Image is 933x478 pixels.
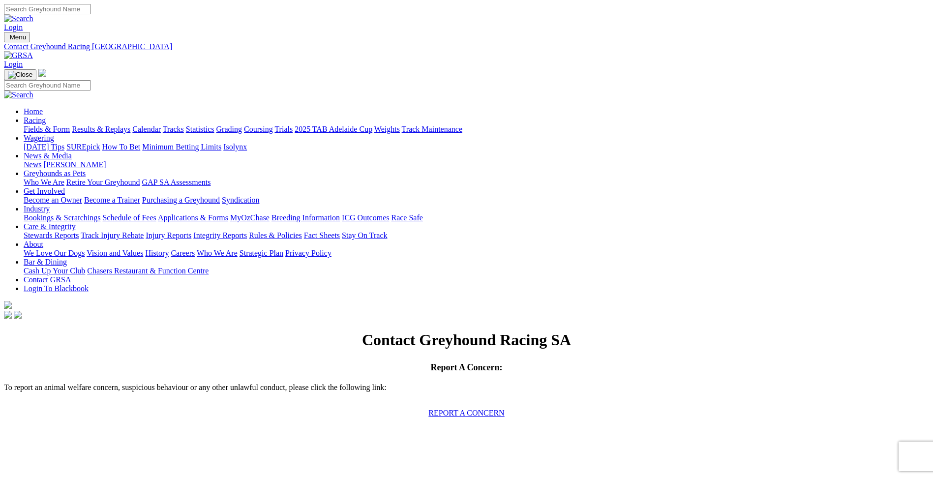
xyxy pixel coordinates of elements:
a: Careers [171,249,195,257]
a: Syndication [222,196,259,204]
img: twitter.svg [14,311,22,319]
a: Track Maintenance [402,125,462,133]
input: Search [4,4,91,14]
button: Toggle navigation [4,32,30,42]
div: Greyhounds as Pets [24,178,929,187]
a: News & Media [24,151,72,160]
a: Login [4,60,23,68]
a: Isolynx [223,143,247,151]
a: SUREpick [66,143,100,151]
a: Tracks [163,125,184,133]
a: Stewards Reports [24,231,79,239]
a: Industry [24,205,50,213]
a: Calendar [132,125,161,133]
a: Track Injury Rebate [81,231,144,239]
a: Strategic Plan [240,249,283,257]
a: Become an Owner [24,196,82,204]
a: 2025 TAB Adelaide Cup [295,125,372,133]
a: News [24,160,41,169]
img: Search [4,90,33,99]
a: Applications & Forms [158,213,228,222]
button: Toggle navigation [4,69,36,80]
div: Care & Integrity [24,231,929,240]
img: logo-grsa-white.png [38,69,46,77]
div: Get Involved [24,196,929,205]
a: How To Bet [102,143,141,151]
a: Racing [24,116,46,124]
a: Grading [216,125,242,133]
a: Bar & Dining [24,258,67,266]
a: Become a Trainer [84,196,140,204]
div: Wagering [24,143,929,151]
a: Contact GRSA [24,275,71,284]
div: Racing [24,125,929,134]
img: Search [4,14,33,23]
img: facebook.svg [4,311,12,319]
a: Trials [274,125,293,133]
a: Vision and Values [87,249,143,257]
a: Contact Greyhound Racing [GEOGRAPHIC_DATA] [4,42,929,51]
a: Results & Replays [72,125,130,133]
a: Race Safe [391,213,422,222]
a: Retire Your Greyhound [66,178,140,186]
span: Menu [10,33,26,41]
a: [DATE] Tips [24,143,64,151]
h1: Contact Greyhound Racing SA [4,331,929,349]
div: About [24,249,929,258]
img: Close [8,71,32,79]
div: Bar & Dining [24,267,929,275]
a: Privacy Policy [285,249,331,257]
a: Who We Are [197,249,238,257]
a: We Love Our Dogs [24,249,85,257]
a: Breeding Information [271,213,340,222]
input: Search [4,80,91,90]
a: Chasers Restaurant & Function Centre [87,267,209,275]
a: GAP SA Assessments [142,178,211,186]
a: Bookings & Scratchings [24,213,100,222]
a: Login To Blackbook [24,284,89,293]
a: Weights [374,125,400,133]
a: Care & Integrity [24,222,76,231]
a: Get Involved [24,187,65,195]
a: [PERSON_NAME] [43,160,106,169]
a: Rules & Policies [249,231,302,239]
img: GRSA [4,51,33,60]
a: Home [24,107,43,116]
a: MyOzChase [230,213,270,222]
a: Injury Reports [146,231,191,239]
a: History [145,249,169,257]
p: To report an animal welfare concern, suspicious behaviour or any other unlawful conduct, please c... [4,383,929,401]
img: logo-grsa-white.png [4,301,12,309]
a: Wagering [24,134,54,142]
span: Report A Concern: [431,362,503,372]
a: Integrity Reports [193,231,247,239]
a: Statistics [186,125,214,133]
a: Coursing [244,125,273,133]
div: Industry [24,213,929,222]
a: About [24,240,43,248]
a: Minimum Betting Limits [142,143,221,151]
a: Greyhounds as Pets [24,169,86,178]
a: Schedule of Fees [102,213,156,222]
a: ICG Outcomes [342,213,389,222]
a: Stay On Track [342,231,387,239]
a: Cash Up Your Club [24,267,85,275]
a: Login [4,23,23,31]
a: REPORT A CONCERN [428,409,504,417]
a: Purchasing a Greyhound [142,196,220,204]
div: News & Media [24,160,929,169]
a: Who We Are [24,178,64,186]
a: Fields & Form [24,125,70,133]
a: Fact Sheets [304,231,340,239]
